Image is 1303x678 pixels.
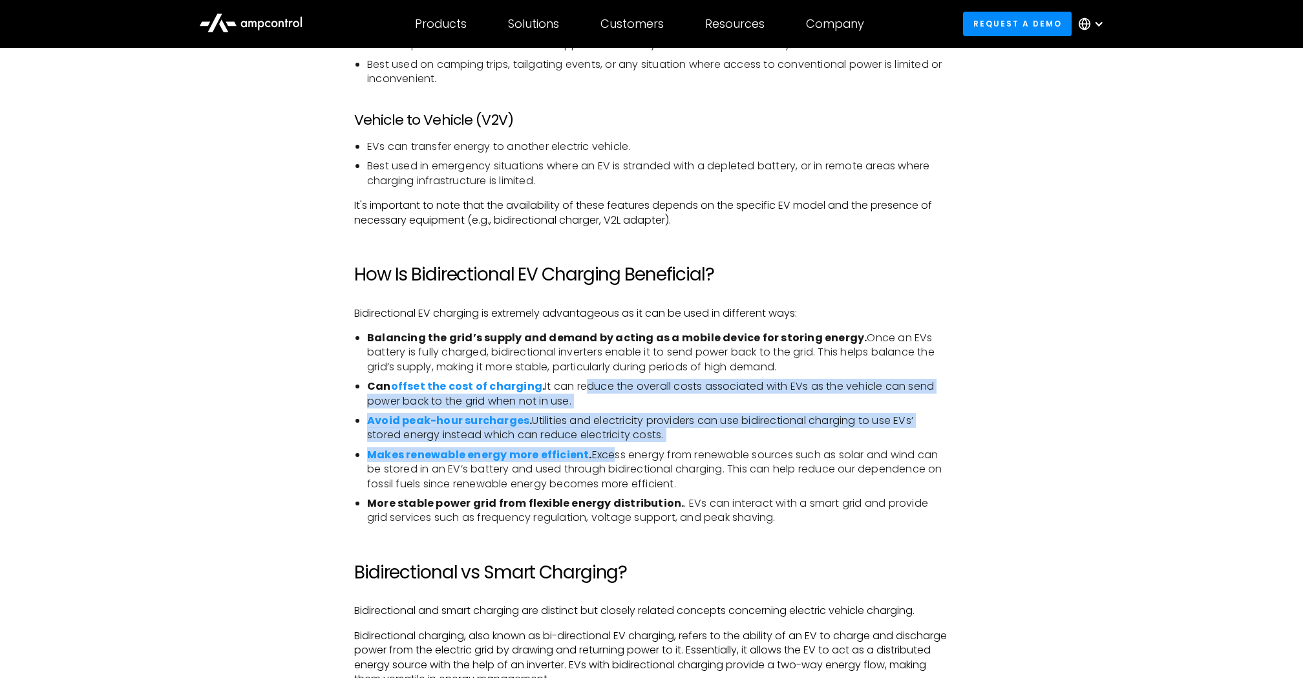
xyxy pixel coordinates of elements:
a: offset the cost of charging [391,379,542,394]
div: Resources [705,17,765,31]
div: Solutions [508,17,559,31]
h2: How Is Bidirectional EV Charging Beneficial? [354,264,949,286]
strong: . [529,413,532,428]
div: Customers [600,17,664,31]
a: Makes renewable energy more efficient [367,447,589,462]
li: Best used in emergency situations where an EV is stranded with a depleted battery, or in remote a... [367,159,949,188]
strong: Balancing the grid’s supply and demand by acting as a mobile device for storing energy. [367,330,867,345]
div: Products [415,17,467,31]
li: It can reduce the overall costs associated with EVs as the vehicle can send power back to the gri... [367,379,949,408]
strong: . [542,379,545,394]
div: Company [806,17,864,31]
p: Bidirectional and smart charging are distinct but closely related concepts concerning electric ve... [354,604,949,618]
h3: Vehicle to Vehicle (V2V) [354,112,949,129]
p: Bidirectional EV charging is extremely advantageous as it can be used in different ways: [354,306,949,321]
strong: Can [367,379,391,394]
a: Request a demo [963,12,1072,36]
li: . EVs can interact with a smart grid and provide grid services such as frequency regulation, volt... [367,496,949,525]
li: EVs can transfer energy to another electric vehicle. [367,140,949,154]
li: Best used on camping trips, tailgating events, or any situation where access to conventional powe... [367,58,949,87]
strong: . [589,447,591,462]
li: Excess energy from renewable sources such as solar and wind can be stored in an EV’s battery and ... [367,448,949,491]
a: Avoid peak-hour surcharges [367,413,529,428]
li: Utilities and electricity providers can use bidirectional charging to use EVs’ stored energy inst... [367,414,949,443]
h2: Bidirectional vs Smart Charging? [354,562,949,584]
strong: More stable power grid from flexible energy distribution. [367,496,684,511]
li: Once an EVs battery is fully charged, bidirectional inverters enable it to send power back to the... [367,331,949,374]
p: It's important to note that the availability of these features depends on the specific EV model a... [354,198,949,228]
